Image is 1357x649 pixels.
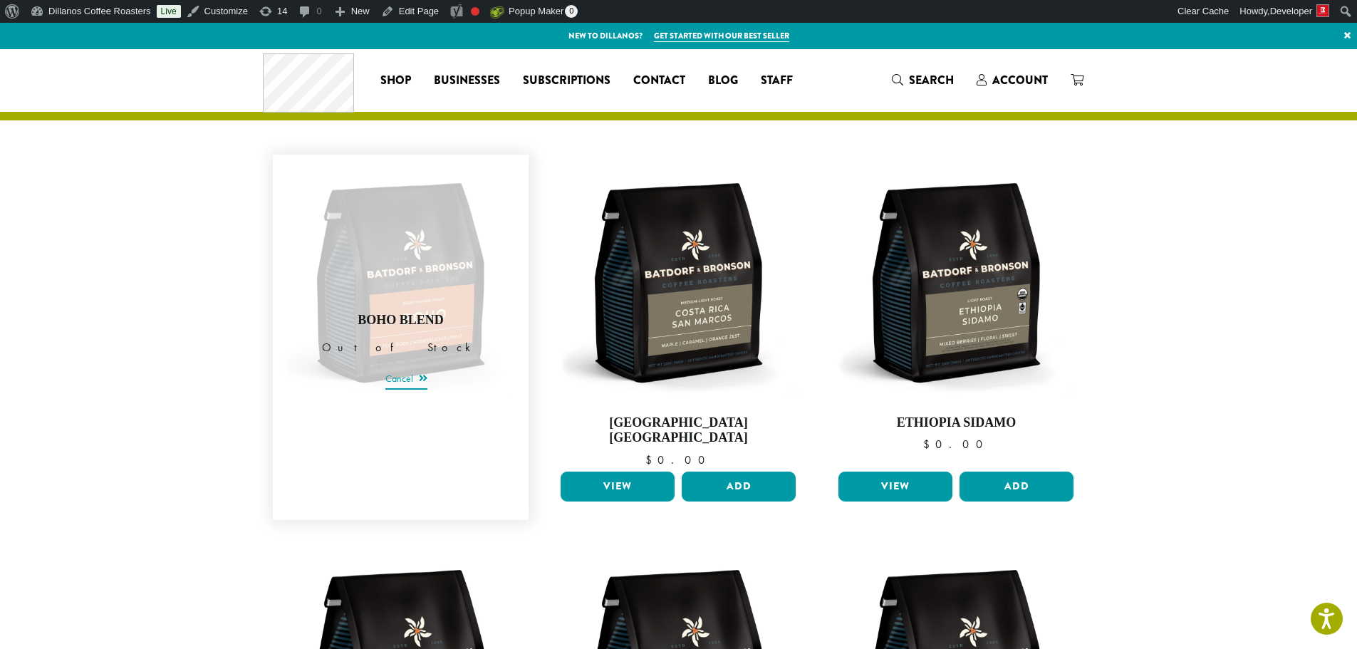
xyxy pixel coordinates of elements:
a: Search [880,68,965,92]
a: Get started with our best seller [654,30,789,42]
span: Subscriptions [523,72,610,90]
a: × [1338,23,1357,48]
bdi: 0.00 [923,437,989,452]
span: Contact [633,72,685,90]
span: Blog [708,72,738,90]
span: Account [992,72,1048,88]
img: BB-12oz-FTO-Ethiopia-Sidamo-Stock.webp [835,162,1077,404]
p: Out of Stock [280,337,522,358]
a: View [838,472,952,502]
a: Shop [369,69,422,92]
button: Add [682,472,796,502]
span: Developer [1270,6,1312,16]
span: $ [923,437,935,452]
bdi: 0.00 [645,452,712,467]
h4: Ethiopia Sidamo [835,415,1077,431]
span: Businesses [434,72,500,90]
span: Shop [380,72,411,90]
span: Staff [761,72,793,90]
a: Staff [749,69,804,92]
a: Cancel [385,370,427,390]
h4: [GEOGRAPHIC_DATA] [GEOGRAPHIC_DATA] [557,415,799,446]
img: BB-12oz-Costa-Rica-San-Marcos-Stock.webp [557,162,799,404]
a: Live [157,5,181,18]
a: [GEOGRAPHIC_DATA] [GEOGRAPHIC_DATA] $0.00 [557,162,799,466]
button: Add [960,472,1073,502]
div: Focus keyphrase not set [471,7,479,16]
span: Search [909,72,954,88]
a: View [561,472,675,502]
a: Ethiopia Sidamo $0.00 [835,162,1077,466]
h4: Boho Blend [280,313,522,328]
span: $ [645,452,657,467]
span: 0 [565,5,578,18]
